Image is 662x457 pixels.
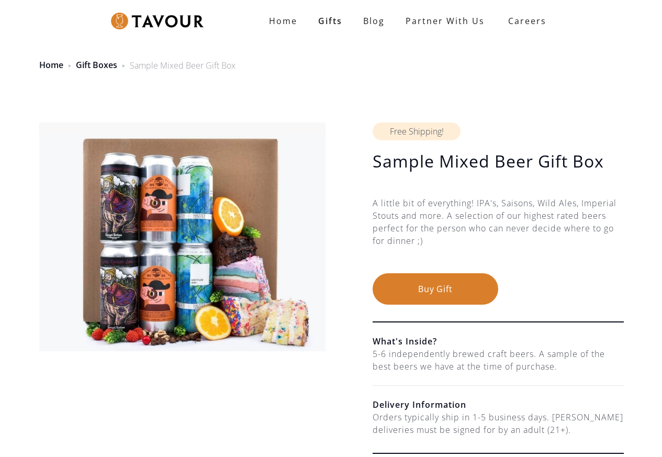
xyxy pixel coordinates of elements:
button: Buy Gift [373,273,498,305]
a: Home [259,10,308,31]
h6: What's Inside? [373,335,624,348]
div: Free Shipping! [373,122,461,140]
div: Sample Mixed Beer Gift Box [130,59,235,72]
a: Careers [495,6,554,36]
h6: Delivery Information [373,398,624,411]
a: Home [39,59,63,71]
div: A little bit of everything! IPA's, Saisons, Wild Ales, Imperial Stouts and more. A selection of o... [373,197,624,273]
a: partner with us [395,10,495,31]
a: Blog [353,10,395,31]
strong: Careers [508,10,546,31]
h1: Sample Mixed Beer Gift Box [373,151,624,172]
div: 5-6 independently brewed craft beers. A sample of the best beers we have at the time of purchase. [373,348,624,373]
div: Orders typically ship in 1-5 business days. [PERSON_NAME] deliveries must be signed for by an adu... [373,411,624,436]
strong: Home [269,15,297,27]
a: Gifts [308,10,353,31]
a: Gift Boxes [76,59,117,71]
